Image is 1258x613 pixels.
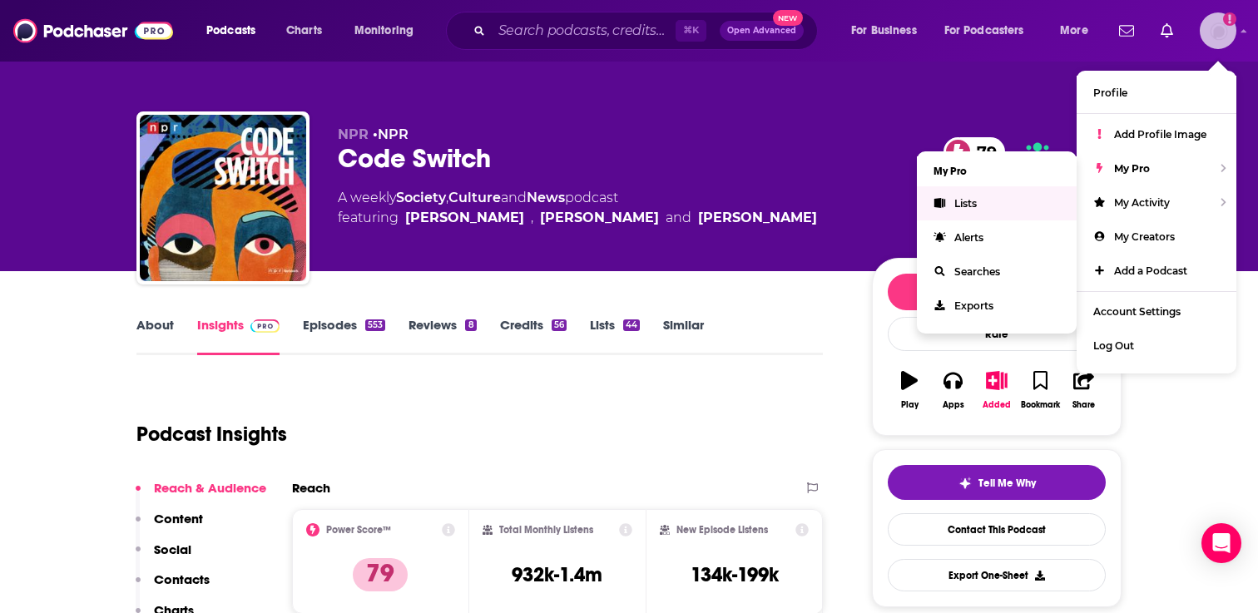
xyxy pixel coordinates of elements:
p: Social [154,541,191,557]
a: Lists44 [590,317,640,355]
div: Bookmark [1021,400,1060,410]
div: Apps [943,400,964,410]
button: open menu [343,17,435,44]
span: My Creators [1114,230,1175,243]
button: Reach & Audience [136,480,266,511]
button: Show profile menu [1200,12,1236,49]
input: Search podcasts, credits, & more... [492,17,676,44]
h2: Total Monthly Listens [499,524,593,536]
span: My Pro [1114,162,1150,175]
button: tell me why sparkleTell Me Why [888,465,1106,500]
button: Open AdvancedNew [720,21,804,41]
span: Open Advanced [727,27,796,35]
a: Show notifications dropdown [1112,17,1141,45]
span: Log Out [1093,339,1134,352]
a: Add a Podcast [1077,254,1236,288]
span: featuring [338,208,817,228]
span: For Podcasters [944,19,1024,42]
a: 79 [943,137,1005,166]
div: Search podcasts, credits, & more... [462,12,834,50]
p: Reach & Audience [154,480,266,496]
div: Open Intercom Messenger [1201,523,1241,563]
span: and [666,208,691,228]
a: Contact This Podcast [888,513,1106,546]
span: Profile [1093,87,1127,99]
button: open menu [934,17,1048,44]
button: open menu [195,17,277,44]
a: Add Profile Image [1077,117,1236,151]
span: 79 [960,137,1005,166]
div: 56 [552,319,567,331]
a: Account Settings [1077,294,1236,329]
button: open menu [1048,17,1109,44]
span: Add Profile Image [1114,128,1206,141]
h2: Power Score™ [326,524,391,536]
p: Content [154,511,203,526]
a: Profile [1077,76,1236,110]
a: Show notifications dropdown [1154,17,1180,45]
span: For Business [851,19,917,42]
a: Gene Demby [540,208,659,228]
button: Social [136,541,191,572]
div: Added [983,400,1011,410]
h1: Podcast Insights [136,422,287,447]
a: Lori Lizarraga [405,208,524,228]
h3: 134k-199k [691,562,779,587]
span: ⌘ K [676,20,706,42]
button: Content [136,511,203,541]
a: Society [396,190,446,205]
a: Similar [663,317,704,355]
div: 8 [465,319,476,331]
span: and [501,190,527,205]
a: NPR [378,126,409,142]
a: About [136,317,174,355]
a: Charts [275,17,332,44]
div: 44 [623,319,640,331]
p: Contacts [154,571,210,587]
span: NPR [338,126,369,142]
a: News [527,190,565,205]
div: 553 [365,319,385,331]
button: Share [1062,360,1106,420]
svg: Add a profile image [1223,12,1236,26]
button: Export One-Sheet [888,559,1106,591]
a: Podchaser - Follow, Share and Rate Podcasts [13,15,173,47]
button: Follow [888,274,1106,310]
img: User Profile [1200,12,1236,49]
img: Code Switch [140,115,306,281]
span: , [446,190,448,205]
button: Contacts [136,571,210,602]
h2: New Episode Listens [676,524,768,536]
img: tell me why sparkle [958,477,972,490]
a: My Creators [1077,220,1236,254]
h3: 932k-1.4m [512,562,602,587]
a: Episodes553 [303,317,385,355]
span: Charts [286,19,322,42]
span: Add a Podcast [1114,264,1187,277]
ul: Show profile menu [1077,71,1236,373]
button: open menu [839,17,938,44]
div: Play [901,400,919,410]
p: 79 [353,558,408,591]
span: Tell Me Why [978,477,1036,490]
a: Credits56 [500,317,567,355]
a: InsightsPodchaser Pro [197,317,280,355]
img: Podchaser Pro [250,319,280,333]
span: Logged in as adrian.villarreal [1200,12,1236,49]
a: Culture [448,190,501,205]
button: Bookmark [1018,360,1062,420]
div: A weekly podcast [338,188,817,228]
a: B. A. Parker [698,208,817,228]
span: Podcasts [206,19,255,42]
h2: Reach [292,480,330,496]
span: , [531,208,533,228]
span: My Activity [1114,196,1170,209]
span: New [773,10,803,26]
span: Monitoring [354,19,414,42]
button: Play [888,360,931,420]
span: • [373,126,409,142]
button: Added [975,360,1018,420]
span: Account Settings [1093,305,1181,318]
div: Share [1072,400,1095,410]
